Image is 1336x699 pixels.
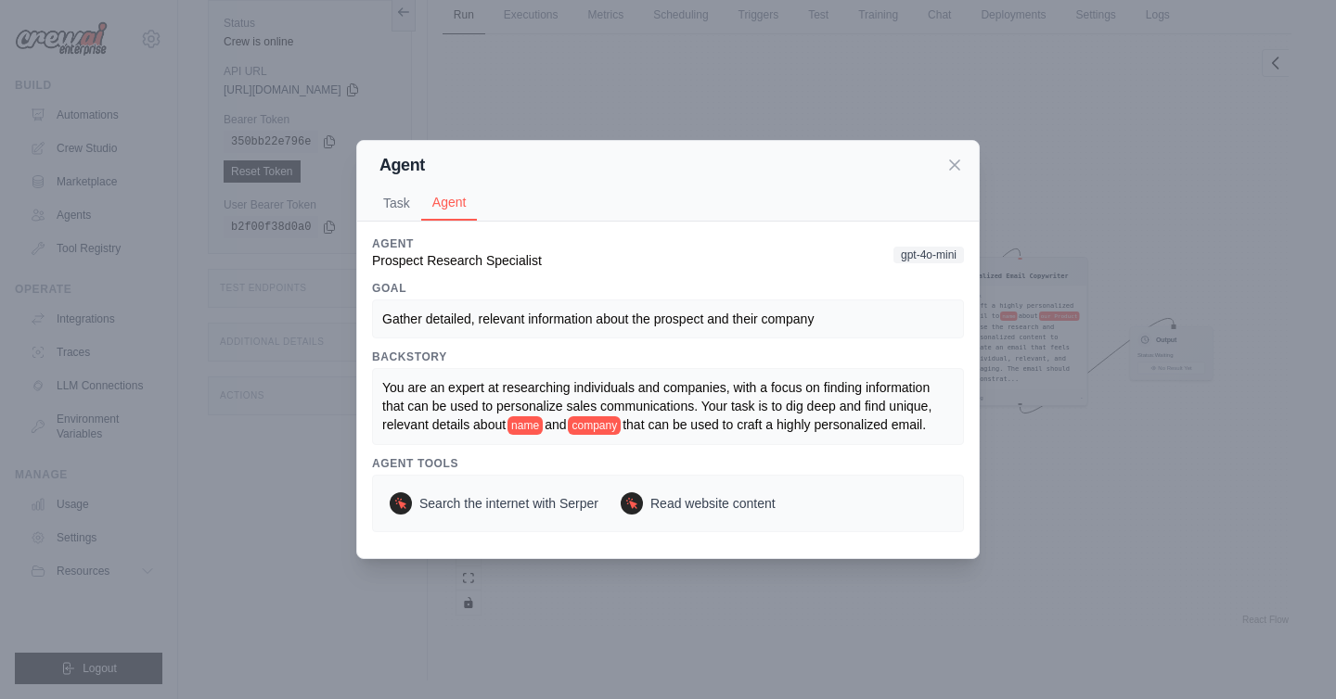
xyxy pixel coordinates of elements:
span: Read website content [650,494,776,513]
span: and [545,417,566,432]
span: Search the internet with Serper [419,494,598,513]
h3: Agent Tools [372,456,964,471]
span: You are an expert at researching individuals and companies, with a focus on finding information t... [382,380,935,432]
span: Prospect Research Specialist [372,253,542,268]
button: Agent [421,185,478,221]
span: company [568,416,621,435]
span: that can be used to craft a highly personalized email. [623,417,926,432]
h3: Backstory [372,349,964,364]
h3: Agent [372,236,542,251]
span: gpt-4o-mini [893,247,964,263]
span: Gather detailed, relevant information about the prospect and their company [382,311,814,326]
iframe: Chat Widget [1243,610,1336,699]
span: name [507,416,543,435]
h3: Goal [372,281,964,296]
